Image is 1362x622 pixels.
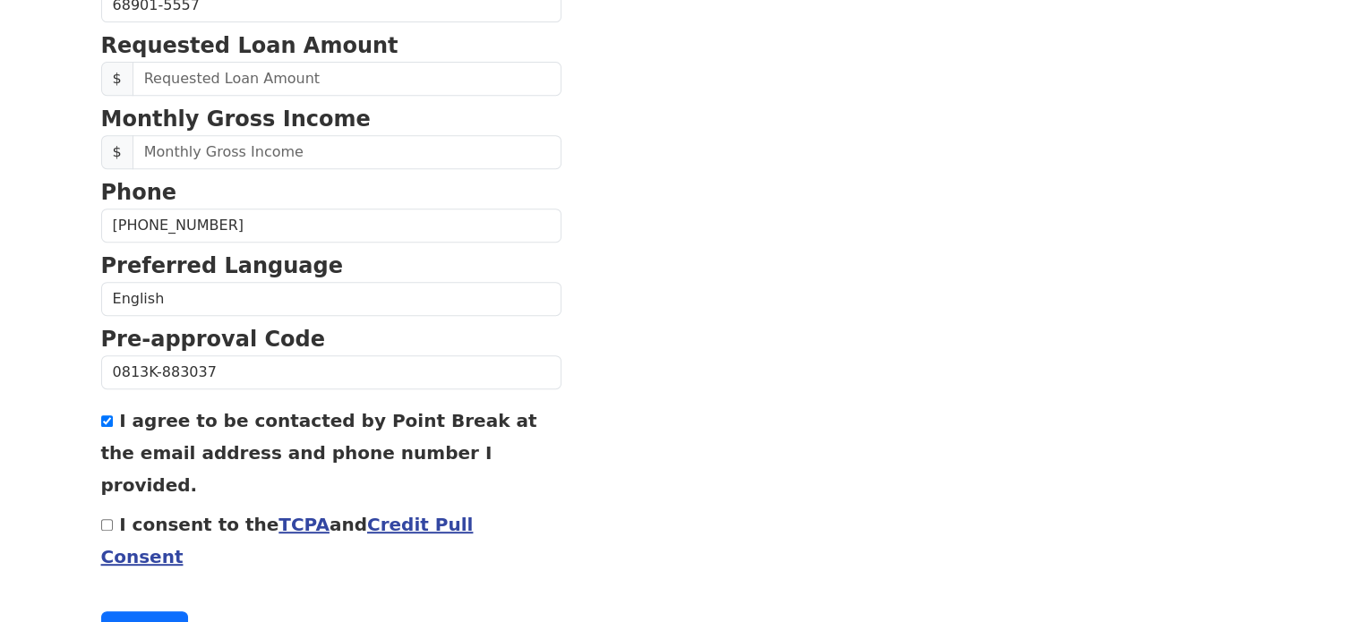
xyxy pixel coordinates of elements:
span: $ [101,135,133,169]
strong: Pre-approval Code [101,327,326,352]
input: Phone [101,209,561,243]
span: $ [101,62,133,96]
strong: Phone [101,180,177,205]
strong: Requested Loan Amount [101,33,398,58]
p: Monthly Gross Income [101,103,561,135]
label: I agree to be contacted by Point Break at the email address and phone number I provided. [101,410,537,496]
input: Monthly Gross Income [133,135,561,169]
a: TCPA [278,514,330,535]
input: Pre-approval Code [101,355,561,389]
strong: Preferred Language [101,253,343,278]
label: I consent to the and [101,514,474,567]
input: Requested Loan Amount [133,62,561,96]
